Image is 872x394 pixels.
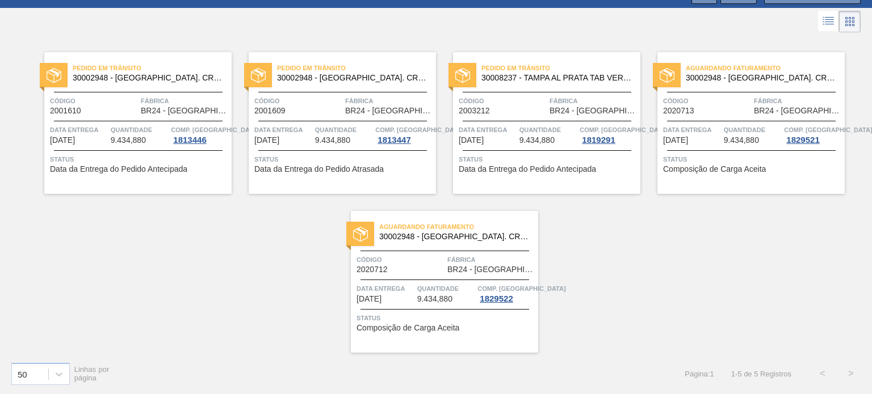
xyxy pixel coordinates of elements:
[357,295,381,303] span: 09/10/2025
[27,52,232,194] a: statusPedido em Trânsito30002948 - [GEOGRAPHIC_DATA]. CROWN; PRATA; ISECódigo2001610FábricaBR24 -...
[685,370,714,378] span: Página : 1
[50,95,138,107] span: Código
[459,154,638,165] span: Status
[663,124,721,135] span: Data entrega
[357,324,459,332] span: Composição de Carga Aceita
[459,95,547,107] span: Código
[481,74,631,82] span: 30008237 - TAMPA AL PRATA TAB VERM AUTO ISE
[519,124,577,135] span: Quantidade
[111,136,146,145] span: 9.434,880
[477,283,565,294] span: Comp. Carga
[50,165,187,173] span: Data da Entrega do Pedido Antecipada
[837,359,865,388] button: >
[663,154,842,165] span: Status
[808,359,837,388] button: <
[477,283,535,303] a: Comp. [GEOGRAPHIC_DATA]1829522
[345,107,433,115] span: BR24 - Ponta Grossa
[686,62,845,74] span: Aguardando Faturamento
[254,95,342,107] span: Código
[254,124,312,135] span: Data entrega
[375,124,463,135] span: Comp. Carga
[254,165,384,173] span: Data da Entrega do Pedido Atrasada
[477,294,515,303] div: 1829522
[171,124,259,135] span: Comp. Carga
[663,107,694,115] span: 2020713
[345,95,433,107] span: Fábrica
[50,154,229,165] span: Status
[277,62,436,74] span: Pedido em Trânsito
[141,107,229,115] span: BR24 - Ponta Grossa
[50,136,75,145] span: 09/09/2025
[375,135,413,145] div: 1813447
[447,254,535,265] span: Fábrica
[251,68,266,83] img: status
[357,265,388,274] span: 2020712
[141,95,229,107] span: Fábrica
[481,62,640,74] span: Pedido em Trânsito
[47,68,61,83] img: status
[580,124,638,145] a: Comp. [GEOGRAPHIC_DATA]1819291
[660,68,674,83] img: status
[73,74,223,82] span: 30002948 - TAMPA AL. CROWN; PRATA; ISE
[550,107,638,115] span: BR24 - Ponta Grossa
[818,11,839,32] div: Visão em Lista
[417,295,452,303] span: 9.434,880
[357,283,414,294] span: Data entrega
[686,74,836,82] span: 30002948 - TAMPA AL. CROWN; PRATA; ISE
[232,52,436,194] a: statusPedido em Trânsito30002948 - [GEOGRAPHIC_DATA]. CROWN; PRATA; ISECódigo2001609FábricaBR24 -...
[417,283,475,294] span: Quantidade
[663,136,688,145] span: 08/10/2025
[550,95,638,107] span: Fábrica
[357,254,445,265] span: Código
[455,68,470,83] img: status
[731,370,791,378] span: 1 - 5 de 5 Registros
[724,136,759,145] span: 9.434,880
[754,95,842,107] span: Fábrica
[74,365,110,382] span: Linhas por página
[447,265,535,274] span: BR24 - Ponta Grossa
[375,124,433,145] a: Comp. [GEOGRAPHIC_DATA]1813447
[663,165,766,173] span: Composição de Carga Aceita
[277,74,427,82] span: 30002948 - TAMPA AL. CROWN; PRATA; ISE
[459,136,484,145] span: 23/09/2025
[50,107,81,115] span: 2001610
[754,107,842,115] span: BR24 - Ponta Grossa
[784,124,842,145] a: Comp. [GEOGRAPHIC_DATA]1829521
[315,136,350,145] span: 9.434,880
[784,124,872,135] span: Comp. Carga
[50,124,108,135] span: Data entrega
[784,135,821,145] div: 1829521
[334,211,538,353] a: statusAguardando Faturamento30002948 - [GEOGRAPHIC_DATA]. CROWN; PRATA; ISECódigo2020712FábricaBR...
[724,124,782,135] span: Quantidade
[315,124,373,135] span: Quantidade
[459,107,490,115] span: 2003212
[254,107,286,115] span: 2001609
[580,124,668,135] span: Comp. Carga
[640,52,845,194] a: statusAguardando Faturamento30002948 - [GEOGRAPHIC_DATA]. CROWN; PRATA; ISECódigo2020713FábricaBR...
[353,227,368,242] img: status
[171,135,208,145] div: 1813446
[254,136,279,145] span: 10/09/2025
[379,221,538,232] span: Aguardando Faturamento
[459,124,517,135] span: Data entrega
[663,95,751,107] span: Código
[459,165,596,173] span: Data da Entrega do Pedido Antecipada
[379,232,529,241] span: 30002948 - TAMPA AL. CROWN; PRATA; ISE
[18,369,27,379] div: 50
[73,62,232,74] span: Pedido em Trânsito
[254,154,433,165] span: Status
[580,135,617,145] div: 1819291
[357,312,535,324] span: Status
[436,52,640,194] a: statusPedido em Trânsito30008237 - TAMPA AL PRATA TAB VERM AUTO ISECódigo2003212FábricaBR24 - [GE...
[171,124,229,145] a: Comp. [GEOGRAPHIC_DATA]1813446
[519,136,555,145] span: 9.434,880
[111,124,169,135] span: Quantidade
[839,11,861,32] div: Visão em Cards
